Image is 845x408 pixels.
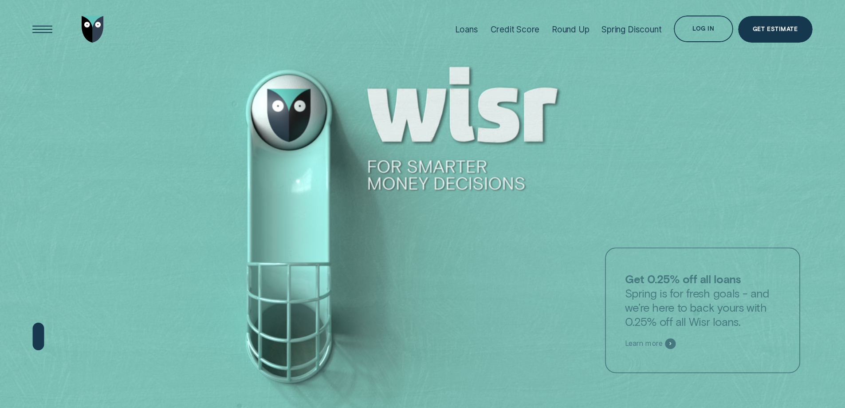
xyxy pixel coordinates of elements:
[625,271,781,329] p: Spring is for fresh goals - and we’re here to back yours with 0.25% off all Wisr loans.
[738,16,813,43] a: Get Estimate
[552,24,590,35] div: Round Up
[455,24,478,35] div: Loans
[491,24,540,35] div: Credit Score
[625,339,663,348] span: Learn more
[601,24,661,35] div: Spring Discount
[605,247,800,373] a: Get 0.25% off all loansSpring is for fresh goals - and we’re here to back yours with 0.25% off al...
[674,16,733,42] button: Log in
[625,271,741,285] strong: Get 0.25% off all loans
[82,16,104,43] img: Wisr
[29,16,56,43] button: Open Menu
